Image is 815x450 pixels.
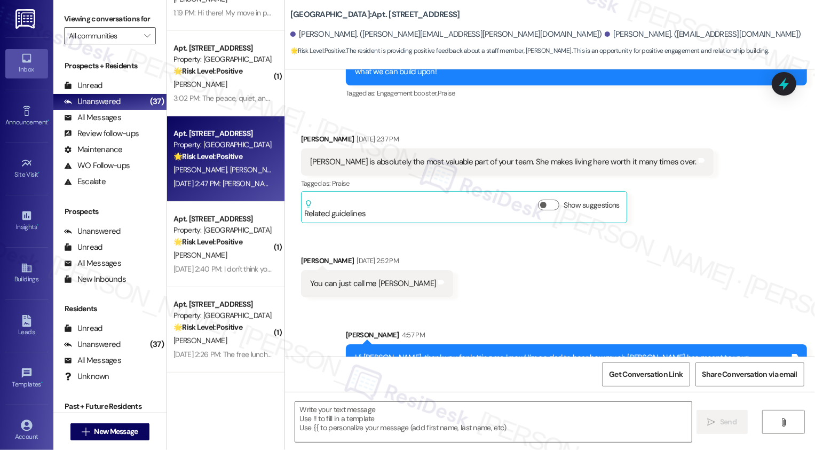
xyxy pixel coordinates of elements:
[377,89,438,98] span: Engagement booster ,
[64,160,130,171] div: WO Follow-ups
[173,152,242,161] strong: 🌟 Risk Level: Positive
[5,207,48,235] a: Insights •
[290,29,602,40] div: [PERSON_NAME]. ([PERSON_NAME][EMAIL_ADDRESS][PERSON_NAME][DOMAIN_NAME])
[64,226,121,237] div: Unanswered
[564,200,620,211] label: Show suggestions
[780,418,788,427] i: 
[173,139,272,151] div: Property: [GEOGRAPHIC_DATA]
[173,80,227,89] span: [PERSON_NAME]
[64,80,102,91] div: Unread
[301,255,454,270] div: [PERSON_NAME]
[64,96,121,107] div: Unanswered
[82,428,90,436] i: 
[290,9,460,20] b: [GEOGRAPHIC_DATA]: Apt. [STREET_ADDRESS]
[354,133,399,145] div: [DATE] 2:37 PM
[173,264,405,274] div: [DATE] 2:40 PM: I don't think you want my feedback as it is mostly negative.
[438,89,455,98] span: Praise
[64,323,102,334] div: Unread
[346,329,807,344] div: [PERSON_NAME]
[697,410,748,434] button: Send
[173,66,242,76] strong: 🌟 Risk Level: Positive
[53,60,167,72] div: Prospects + Residents
[69,27,139,44] input: All communities
[38,169,40,177] span: •
[230,165,283,175] span: [PERSON_NAME]
[173,93,413,103] div: 3:02 PM: The peace, quiet, and safety here in this building and neighborhood.
[708,418,716,427] i: 
[173,179,305,188] div: [DATE] 2:47 PM: [PERSON_NAME]. Full stop.
[355,352,790,375] div: Hi [PERSON_NAME], thank you for letting me know! I’m so glad to hear how much [PERSON_NAME] has m...
[147,93,167,110] div: (37)
[64,258,121,269] div: All Messages
[41,379,43,386] span: •
[173,350,540,359] div: [DATE] 2:26 PM: The free lunches, bagels, happy hours, football watch parties.. But many of those...
[346,85,807,101] div: Tagged as:
[5,259,48,288] a: Buildings
[173,299,272,310] div: Apt. [STREET_ADDRESS]
[301,133,714,148] div: [PERSON_NAME]
[5,416,48,445] a: Account
[53,206,167,217] div: Prospects
[64,242,102,253] div: Unread
[310,156,697,168] div: [PERSON_NAME] is absolutely the most valuable part of your team. She makes living here worth it m...
[702,369,797,380] span: Share Conversation via email
[94,426,138,437] span: New Message
[399,329,425,341] div: 4:57 PM
[37,222,38,229] span: •
[5,312,48,341] a: Leads
[304,200,366,219] div: Related guidelines
[301,176,714,191] div: Tagged as:
[173,310,272,321] div: Property: [GEOGRAPHIC_DATA]
[173,250,227,260] span: [PERSON_NAME]
[173,54,272,65] div: Property: [GEOGRAPHIC_DATA]
[5,154,48,183] a: Site Visit •
[720,416,737,428] span: Send
[64,144,123,155] div: Maintenance
[15,9,37,29] img: ResiDesk Logo
[290,46,345,55] strong: 🌟 Risk Level: Positive
[64,11,156,27] label: Viewing conversations for
[48,117,49,124] span: •
[173,165,230,175] span: [PERSON_NAME]
[605,29,801,40] div: [PERSON_NAME]. ([EMAIL_ADDRESS][DOMAIN_NAME])
[173,8,608,18] div: 1:19 PM: Hi there! My move in process was really fantastic! Thank you! I do have some service ord...
[173,225,272,236] div: Property: [GEOGRAPHIC_DATA]
[354,255,399,266] div: [DATE] 2:52 PM
[64,274,126,285] div: New Inbounds
[64,128,139,139] div: Review follow-ups
[70,423,149,440] button: New Message
[173,128,272,139] div: Apt. [STREET_ADDRESS]
[332,179,350,188] span: Praise
[310,278,437,289] div: You can just call me [PERSON_NAME]
[5,49,48,78] a: Inbox
[173,43,272,54] div: Apt. [STREET_ADDRESS]
[290,45,769,57] span: : The resident is providing positive feedback about a staff member, [PERSON_NAME]. This is an opp...
[147,336,167,353] div: (37)
[64,371,109,382] div: Unknown
[64,112,121,123] div: All Messages
[53,401,167,412] div: Past + Future Residents
[144,31,150,40] i: 
[173,322,242,332] strong: 🌟 Risk Level: Positive
[173,214,272,225] div: Apt. [STREET_ADDRESS]
[173,237,242,247] strong: 🌟 Risk Level: Positive
[609,369,683,380] span: Get Conversation Link
[173,336,227,345] span: [PERSON_NAME]
[602,362,690,386] button: Get Conversation Link
[695,362,804,386] button: Share Conversation via email
[64,355,121,366] div: All Messages
[64,339,121,350] div: Unanswered
[64,176,106,187] div: Escalate
[53,303,167,314] div: Residents
[5,364,48,393] a: Templates •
